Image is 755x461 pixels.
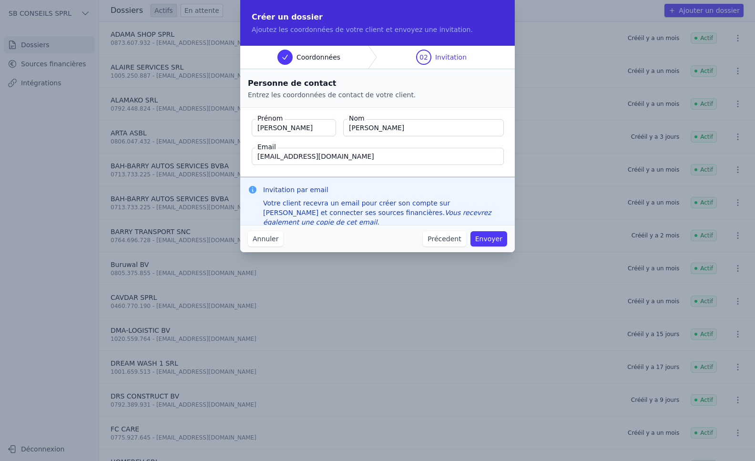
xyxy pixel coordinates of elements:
button: Précedent [423,231,466,246]
h2: Personne de contact [248,77,507,90]
button: Annuler [248,231,283,246]
div: Votre client recevra un email pour créer son compte sur [PERSON_NAME] et connecter ses sources fi... [263,198,507,227]
h2: Créer un dossier [252,11,503,23]
label: Prénom [255,113,285,123]
button: Envoyer [470,231,507,246]
h3: Invitation par email [263,185,507,195]
label: Nom [347,113,367,123]
span: Invitation [435,52,467,62]
p: Ajoutez les coordonnées de votre client et envoyez une invitation. [252,25,503,34]
em: Vous recevrez également une copie de cet email. [263,209,491,226]
label: Email [255,142,278,152]
span: 02 [419,52,428,62]
p: Entrez les coordonnées de contact de votre client. [248,90,507,100]
nav: Progress [240,46,515,69]
span: Coordonnées [296,52,340,62]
